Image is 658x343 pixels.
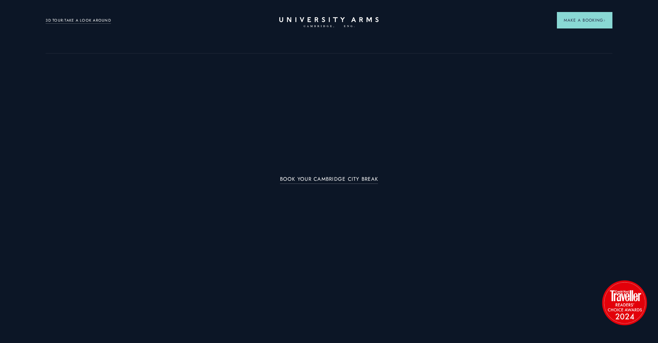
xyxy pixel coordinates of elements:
[564,17,606,23] span: Make a Booking
[557,12,612,28] button: Make a BookingArrow icon
[279,17,379,28] a: Home
[599,277,650,328] img: image-2524eff8f0c5d55edbf694693304c4387916dea5-1501x1501-png
[46,17,111,24] a: 3D TOUR:TAKE A LOOK AROUND
[280,176,378,184] a: BOOK YOUR CAMBRIDGE CITY BREAK
[603,19,606,22] img: Arrow icon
